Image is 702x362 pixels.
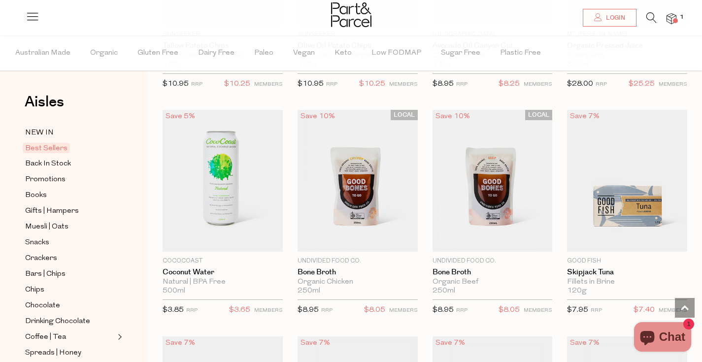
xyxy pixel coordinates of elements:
[293,36,315,70] span: Vegan
[25,315,115,328] a: Drinking Chocolate
[567,80,593,88] span: $28.00
[163,287,185,296] span: 500ml
[25,284,44,296] span: Chips
[163,306,184,314] span: $3.85
[567,306,588,314] span: $7.95
[433,257,553,265] p: Undivided Food Co.
[25,91,64,113] span: Aisles
[163,268,283,277] a: Coconut Water
[456,308,468,313] small: RRP
[163,110,283,252] img: Coconut Water
[591,308,602,313] small: RRP
[25,158,71,170] span: Back In Stock
[25,127,54,139] span: NEW IN
[499,304,520,317] span: $8.05
[433,80,454,88] span: $8.95
[667,13,676,24] a: 1
[25,205,79,217] span: Gifts | Hampers
[25,236,115,249] a: Snacks
[229,304,250,317] span: $3.65
[25,189,115,201] a: Books
[433,336,468,350] div: Save 7%
[25,127,115,139] a: NEW IN
[25,95,64,119] a: Aisles
[25,284,115,296] a: Chips
[677,13,686,22] span: 1
[371,36,421,70] span: Low FODMAP
[596,82,607,87] small: RRP
[25,331,66,343] span: Coffee | Tea
[433,268,553,277] a: Bone Broth
[163,336,198,350] div: Save 7%
[224,78,250,91] span: $10.25
[567,110,687,252] img: Skipjack Tuna
[23,143,70,153] span: Best Sellers
[629,78,655,91] span: $25.25
[25,316,90,328] span: Drinking Chocolate
[500,36,541,70] span: Plastic Free
[25,252,115,264] a: Crackers
[298,306,319,314] span: $8.95
[115,331,122,343] button: Expand/Collapse Coffee | Tea
[321,308,333,313] small: RRP
[433,306,454,314] span: $8.95
[25,174,66,186] span: Promotions
[441,36,480,70] span: Sugar Free
[364,304,385,317] span: $8.05
[389,82,418,87] small: MEMBERS
[25,237,49,249] span: Snacks
[456,82,468,87] small: RRP
[15,36,70,70] span: Australian Made
[90,36,118,70] span: Organic
[331,2,371,27] img: Part&Parcel
[25,221,68,233] span: Muesli | Oats
[25,253,57,264] span: Crackers
[25,158,115,170] a: Back In Stock
[567,336,602,350] div: Save 7%
[499,78,520,91] span: $8.25
[163,80,189,88] span: $10.95
[634,304,655,317] span: $7.40
[254,36,273,70] span: Paleo
[326,82,337,87] small: RRP
[391,110,418,120] span: LOCAL
[567,110,602,123] div: Save 7%
[25,347,81,359] span: Spreads | Honey
[163,257,283,265] p: CocoCoast
[25,347,115,359] a: Spreads | Honey
[25,300,60,312] span: Chocolate
[198,36,234,70] span: Dairy Free
[631,322,694,354] inbox-online-store-chat: Shopify online store chat
[567,278,687,287] div: Fillets in Brine
[254,82,283,87] small: MEMBERS
[298,287,320,296] span: 250ml
[25,268,115,280] a: Bars | Chips
[334,36,352,70] span: Keto
[25,173,115,186] a: Promotions
[433,110,553,252] img: Bone Broth
[433,278,553,287] div: Organic Beef
[298,110,418,252] img: Bone Broth
[163,110,198,123] div: Save 5%
[433,110,473,123] div: Save 10%
[567,287,587,296] span: 120g
[298,80,324,88] span: $10.95
[524,82,552,87] small: MEMBERS
[389,308,418,313] small: MEMBERS
[25,299,115,312] a: Chocolate
[524,308,552,313] small: MEMBERS
[25,221,115,233] a: Muesli | Oats
[298,336,333,350] div: Save 7%
[298,257,418,265] p: Undivided Food Co.
[603,14,625,22] span: Login
[25,331,115,343] a: Coffee | Tea
[163,278,283,287] div: Natural | BPA Free
[191,82,202,87] small: RRP
[583,9,636,27] a: Login
[298,110,338,123] div: Save 10%
[298,278,418,287] div: Organic Chicken
[25,268,66,280] span: Bars | Chips
[298,268,418,277] a: Bone Broth
[25,205,115,217] a: Gifts | Hampers
[659,82,687,87] small: MEMBERS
